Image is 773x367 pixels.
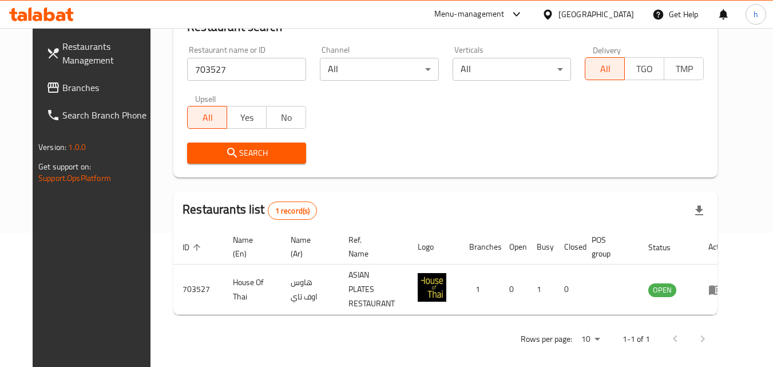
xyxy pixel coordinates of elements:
td: 0 [555,265,582,315]
th: Action [699,230,739,265]
span: All [192,109,223,126]
input: Search for restaurant name or ID.. [187,58,306,81]
td: هاوس اوف تاي [282,265,339,315]
div: All [453,58,572,81]
span: 1 record(s) [268,206,317,216]
th: Open [500,230,528,265]
span: h [754,8,758,21]
a: Restaurants Management [37,33,162,74]
td: 703527 [173,265,224,315]
span: Name (Ar) [291,233,326,261]
span: TGO [629,61,660,77]
span: Ref. Name [348,233,395,261]
span: TMP [669,61,699,77]
span: Branches [62,81,153,94]
table: enhanced table [173,230,739,315]
th: Logo [409,230,460,265]
label: Delivery [593,46,621,54]
a: Branches [37,74,162,101]
div: All [320,58,439,81]
span: Yes [232,109,262,126]
div: Menu-management [434,7,505,21]
button: All [187,106,227,129]
span: OPEN [648,283,676,297]
h2: Restaurant search [187,18,704,35]
span: Search Branch Phone [62,108,153,122]
span: Status [648,240,685,254]
div: Menu [708,283,730,297]
span: All [590,61,620,77]
span: 1.0.0 [68,140,86,155]
button: All [585,57,625,80]
button: Yes [227,106,267,129]
span: No [271,109,302,126]
p: Rows per page: [521,332,572,346]
button: No [266,106,306,129]
div: Rows per page: [577,331,604,348]
span: Get support on: [38,159,91,174]
a: Search Branch Phone [37,101,162,129]
div: [GEOGRAPHIC_DATA] [558,8,634,21]
span: Name (En) [233,233,268,261]
img: House Of Thai [418,273,446,302]
button: TMP [664,57,704,80]
span: POS group [592,233,625,261]
td: ASIAN PLATES RESTAURANT [339,265,409,315]
div: Export file [685,197,713,224]
p: 1-1 of 1 [623,332,650,346]
span: Restaurants Management [62,40,153,67]
a: Support.OpsPlatform [38,171,111,186]
span: Version: [38,140,66,155]
button: TGO [624,57,664,80]
td: House Of Thai [224,265,282,315]
span: ID [183,240,204,254]
span: Search [196,146,297,160]
h2: Restaurants list [183,201,317,220]
th: Branches [460,230,500,265]
div: Total records count [268,202,318,220]
button: Search [187,143,306,164]
td: 1 [460,265,500,315]
th: Busy [528,230,555,265]
td: 0 [500,265,528,315]
label: Upsell [195,94,216,102]
td: 1 [528,265,555,315]
th: Closed [555,230,582,265]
